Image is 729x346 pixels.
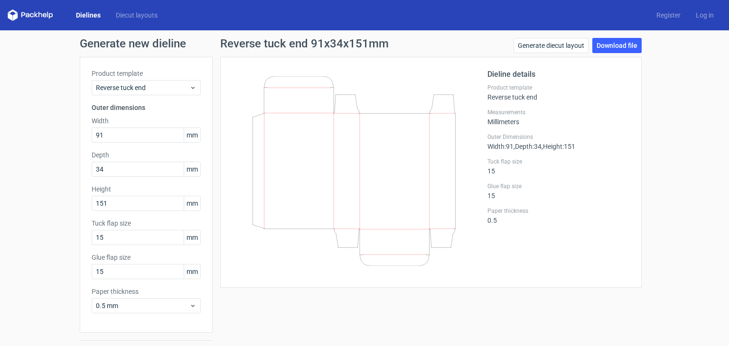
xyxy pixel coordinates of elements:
h1: Generate new dieline [80,38,649,49]
a: Diecut layouts [108,10,165,20]
label: Glue flap size [92,253,201,262]
label: Paper thickness [92,287,201,296]
span: mm [184,162,200,176]
span: , Height : 151 [542,143,575,150]
span: 0.5 mm [96,301,189,310]
span: mm [184,230,200,245]
a: Generate diecut layout [514,38,589,53]
label: Tuck flap size [487,158,630,165]
h3: Outer dimensions [92,103,201,112]
h2: Dieline details [487,69,630,80]
a: Register [649,10,688,20]
label: Measurements [487,109,630,116]
h1: Reverse tuck end 91x34x151mm [220,38,389,49]
div: Millimeters [487,109,630,126]
label: Tuck flap size [92,219,201,228]
label: Width [92,116,201,126]
div: Reverse tuck end [487,84,630,101]
label: Outer Dimensions [487,133,630,141]
label: Height [92,184,201,194]
span: , Depth : 34 [514,143,542,150]
a: Log in [688,10,721,20]
a: Download file [592,38,642,53]
label: Paper thickness [487,207,630,215]
span: mm [184,196,200,210]
div: 0.5 [487,207,630,224]
label: Product template [487,84,630,91]
a: Dielines [68,10,108,20]
div: 15 [487,182,630,200]
div: 15 [487,158,630,175]
span: mm [184,128,200,142]
span: Reverse tuck end [96,83,189,92]
label: Depth [92,150,201,160]
label: Product template [92,69,201,78]
span: Width : 91 [487,143,514,150]
label: Glue flap size [487,182,630,190]
span: mm [184,264,200,279]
